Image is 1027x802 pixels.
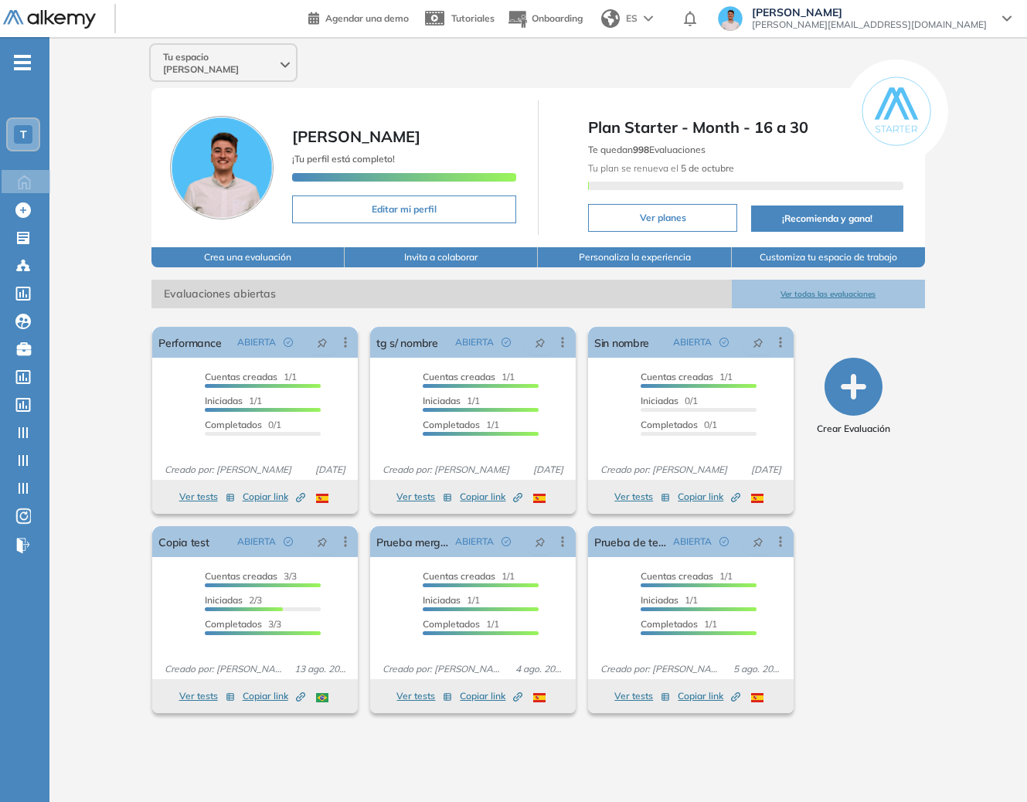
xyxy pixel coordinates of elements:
[594,662,727,676] span: Creado por: [PERSON_NAME]
[376,662,509,676] span: Creado por: [PERSON_NAME]
[345,247,538,267] button: Invita a colaborar
[460,687,522,705] button: Copiar link
[179,488,235,506] button: Ver tests
[292,153,395,165] span: ¡Tu perfil está completo!
[243,689,305,703] span: Copiar link
[817,422,890,436] span: Crear Evaluación
[641,419,698,430] span: Completados
[308,8,409,26] a: Agendar una demo
[641,594,678,606] span: Iniciadas
[752,6,987,19] span: [PERSON_NAME]
[396,687,452,705] button: Ver tests
[601,9,620,28] img: world
[678,689,740,703] span: Copiar link
[751,494,763,503] img: ESP
[751,693,763,702] img: ESP
[523,529,557,554] button: pushpin
[533,693,546,702] img: ESP
[678,162,734,174] b: 5 de octubre
[14,61,31,64] i: -
[158,526,209,557] a: Copia test
[594,327,649,358] a: Sin nombre
[151,247,345,267] button: Crea una evaluación
[423,594,461,606] span: Iniciadas
[588,204,737,232] button: Ver planes
[292,127,420,146] span: [PERSON_NAME]
[205,419,262,430] span: Completados
[641,371,733,382] span: 1/1
[317,535,328,548] span: pushpin
[158,463,298,477] span: Creado por: [PERSON_NAME]
[325,12,409,24] span: Agendar una demo
[641,594,698,606] span: 1/1
[292,195,516,223] button: Editar mi perfil
[423,395,461,406] span: Iniciadas
[817,358,890,436] button: Crear Evaluación
[423,419,480,430] span: Completados
[753,535,763,548] span: pushpin
[588,144,706,155] span: Te quedan Evaluaciones
[20,128,27,141] span: T
[205,594,262,606] span: 2/3
[316,693,328,702] img: BRA
[179,687,235,705] button: Ver tests
[423,570,495,582] span: Cuentas creadas
[509,662,570,676] span: 4 ago. 2025
[719,537,729,546] span: check-circle
[170,116,274,219] img: Foto de perfil
[237,535,276,549] span: ABIERTA
[309,463,352,477] span: [DATE]
[455,335,494,349] span: ABIERTA
[451,12,495,24] span: Tutoriales
[673,535,712,549] span: ABIERTA
[614,488,670,506] button: Ver tests
[205,570,297,582] span: 3/3
[423,371,515,382] span: 1/1
[423,570,515,582] span: 1/1
[460,488,522,506] button: Copiar link
[3,10,96,29] img: Logo
[641,395,678,406] span: Iniciadas
[316,494,328,503] img: ESP
[423,395,480,406] span: 1/1
[535,535,546,548] span: pushpin
[205,419,281,430] span: 0/1
[460,689,522,703] span: Copiar link
[594,463,733,477] span: Creado por: [PERSON_NAME]
[752,19,987,31] span: [PERSON_NAME][EMAIL_ADDRESS][DOMAIN_NAME]
[205,371,297,382] span: 1/1
[633,144,649,155] b: 998
[288,662,352,676] span: 13 ago. 2025
[741,330,775,355] button: pushpin
[673,335,712,349] span: ABIERTA
[527,463,570,477] span: [DATE]
[641,570,733,582] span: 1/1
[532,12,583,24] span: Onboarding
[641,570,713,582] span: Cuentas creadas
[305,529,339,554] button: pushpin
[614,687,670,705] button: Ver tests
[745,463,787,477] span: [DATE]
[641,371,713,382] span: Cuentas creadas
[523,330,557,355] button: pushpin
[151,280,731,308] span: Evaluaciones abiertas
[678,488,740,506] button: Copiar link
[205,618,262,630] span: Completados
[507,2,583,36] button: Onboarding
[455,535,494,549] span: ABIERTA
[205,594,243,606] span: Iniciadas
[396,488,452,506] button: Ver tests
[237,335,276,349] span: ABIERTA
[641,419,717,430] span: 0/1
[423,419,499,430] span: 1/1
[538,247,731,267] button: Personaliza la experiencia
[533,494,546,503] img: ESP
[732,247,925,267] button: Customiza tu espacio de trabajo
[460,490,522,504] span: Copiar link
[376,526,449,557] a: Prueba merge v2
[588,116,903,139] span: Plan Starter - Month - 16 a 30
[243,490,305,504] span: Copiar link
[732,280,925,308] button: Ver todas las evaluaciones
[727,662,787,676] span: 5 ago. 2025
[535,336,546,348] span: pushpin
